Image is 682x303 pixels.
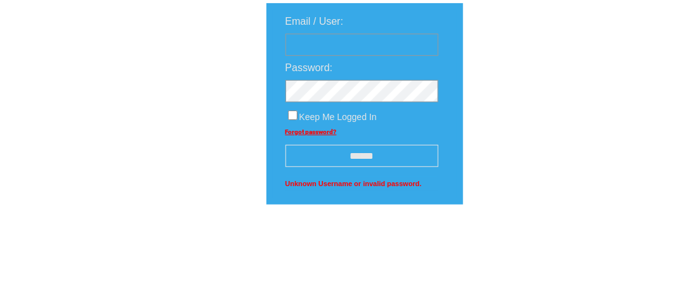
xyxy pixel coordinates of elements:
span: Email / User: [285,16,344,27]
span: Password: [285,62,333,73]
span: Unknown Username or invalid password. [285,177,438,191]
img: transparent.png [500,236,563,252]
span: Keep Me Logged In [299,112,377,122]
a: Forgot password? [285,128,337,135]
